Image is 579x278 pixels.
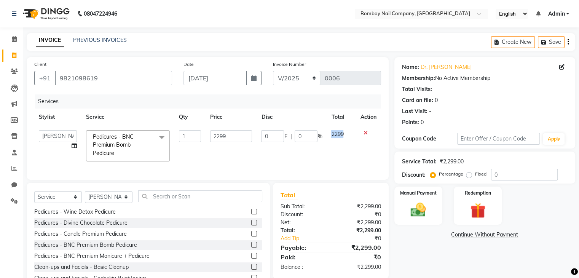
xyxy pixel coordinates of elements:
[402,74,568,82] div: No Active Membership
[281,191,298,199] span: Total
[174,109,206,126] th: Qty
[402,107,427,115] div: Last Visit:
[273,61,306,68] label: Invoice Number
[34,109,81,126] th: Stylist
[275,252,331,262] div: Paid:
[421,118,424,126] div: 0
[538,36,565,48] button: Save
[400,190,437,197] label: Manual Payment
[331,131,343,137] span: 2299
[138,190,262,202] input: Search or Scan
[331,219,387,227] div: ₹2,299.00
[402,74,435,82] div: Membership:
[331,243,387,252] div: ₹2,299.00
[55,71,172,85] input: Search by Name/Mobile/Email/Code
[402,158,437,166] div: Service Total:
[421,63,472,71] a: Dr. [PERSON_NAME]
[402,96,433,104] div: Card on file:
[331,263,387,271] div: ₹2,299.00
[275,243,331,252] div: Payable:
[331,227,387,235] div: ₹2,299.00
[206,109,257,126] th: Price
[275,263,331,271] div: Balance :
[34,61,46,68] label: Client
[73,37,127,43] a: PREVIOUS INVOICES
[275,211,331,219] div: Discount:
[396,231,574,239] a: Continue Without Payment
[402,85,432,93] div: Total Visits:
[81,109,174,126] th: Service
[475,171,486,177] label: Fixed
[466,201,490,220] img: _gift.svg
[327,109,356,126] th: Total
[331,211,387,219] div: ₹0
[402,63,419,71] div: Name:
[290,133,292,141] span: |
[457,133,540,145] input: Enter Offer / Coupon Code
[275,227,331,235] div: Total:
[34,241,137,249] div: Pedicures - BNC Premium Bomb Pedicure
[331,252,387,262] div: ₹0
[275,235,340,243] a: Add Tip
[93,133,134,157] span: Pedicures - BNC Premium Bomb Pedicure
[402,171,426,179] div: Discount:
[356,109,381,126] th: Action
[429,107,431,115] div: -
[275,203,331,211] div: Sub Total:
[548,10,565,18] span: Admin
[275,219,331,227] div: Net:
[543,133,565,145] button: Apply
[34,263,129,271] div: Clean-ups and Facials - Basic Cleanup
[35,94,387,109] div: Services
[402,118,419,126] div: Points:
[34,219,128,227] div: Pedicures - Divine Chocolate Pedicure
[491,36,535,48] button: Create New
[465,190,491,197] label: Redemption
[440,158,464,166] div: ₹2,299.00
[34,208,116,216] div: Pedicures - Wine Detox Pedicure
[317,133,322,141] span: %
[84,3,117,24] b: 08047224946
[406,201,431,219] img: _cash.svg
[257,109,327,126] th: Disc
[340,235,386,243] div: ₹0
[34,71,56,85] button: +91
[402,135,457,143] div: Coupon Code
[114,150,118,157] a: x
[36,34,64,47] a: INVOICE
[284,133,287,141] span: F
[439,171,463,177] label: Percentage
[19,3,72,24] img: logo
[34,230,127,238] div: Pedicures - Candle Premium Pedicure
[331,203,387,211] div: ₹2,299.00
[435,96,438,104] div: 0
[183,61,194,68] label: Date
[34,252,150,260] div: Pedicures - BNC Premium Manicure + Pedicure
